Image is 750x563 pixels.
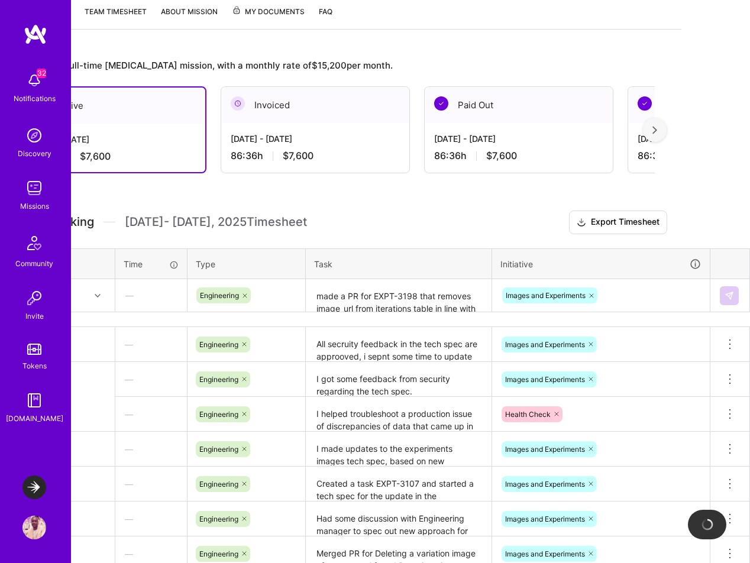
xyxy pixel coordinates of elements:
[37,69,46,78] span: 32
[115,468,187,500] div: —
[24,24,47,45] img: logo
[505,410,551,419] span: Health Check
[200,291,239,300] span: Engineering
[125,215,307,229] span: [DATE] - [DATE] , 2025 Timesheet
[307,363,490,396] textarea: I got some feedback from security regarding the tech spec.
[161,5,218,29] a: About Mission
[434,132,603,145] div: [DATE] - [DATE]
[115,329,187,360] div: —
[187,248,306,279] th: Type
[725,291,734,300] img: Submit
[425,87,613,123] div: Paid Out
[232,5,305,18] span: My Documents
[307,468,490,500] textarea: Created a task EXPT-3107 and started a tech spec for the update in the architecure
[115,364,187,395] div: —
[115,399,187,430] div: —
[18,147,51,160] div: Discovery
[22,286,46,310] img: Invite
[22,176,46,200] img: teamwork
[505,480,585,488] span: Images and Experiments
[283,150,313,162] span: $7,600
[199,549,238,558] span: Engineering
[15,257,53,270] div: Community
[652,126,657,134] img: right
[27,344,41,355] img: tokens
[20,516,49,539] a: User Avatar
[577,216,586,229] i: icon Download
[231,132,400,145] div: [DATE] - [DATE]
[20,475,49,499] a: LaunchDarkly: Experimentation Delivery Team
[199,515,238,523] span: Engineering
[506,291,586,300] span: Images and Experiments
[80,150,111,163] span: $7,600
[569,211,667,234] button: Export Timesheet
[638,96,652,111] img: Paid Out
[505,515,585,523] span: Images and Experiments
[28,150,196,163] div: 86:36 h
[6,412,63,425] div: [DOMAIN_NAME]
[22,475,46,499] img: LaunchDarkly: Experimentation Delivery Team
[22,516,46,539] img: User Avatar
[319,5,332,29] a: FAQ
[307,503,490,535] textarea: Had some discussion with Engineering manager to spec out new approach for image upload of experim...
[85,5,147,29] a: Team timesheet
[17,58,655,72] div: This is a full-time [MEDICAL_DATA] mission, with a monthly rate of $15,200 per month.
[199,375,238,384] span: Engineering
[307,433,490,465] textarea: I made updates to the experiments images tech spec, based on new adjustments. I put it to the EM,...
[116,280,186,311] div: —
[434,150,603,162] div: 86:36 h
[231,150,400,162] div: 86:36 h
[115,433,187,465] div: —
[306,248,492,279] th: Task
[720,286,740,305] div: null
[20,229,49,257] img: Community
[22,124,46,147] img: discovery
[18,88,205,124] div: Active
[199,445,238,454] span: Engineering
[505,549,585,558] span: Images and Experiments
[505,445,585,454] span: Images and Experiments
[199,480,238,488] span: Engineering
[505,375,585,384] span: Images and Experiments
[307,398,490,431] textarea: I helped troubleshoot a production issue of discrepancies of data that came up in the Healtcheck ...
[232,5,305,29] a: My Documents
[307,280,490,312] textarea: made a PR for EXPT-3198 that removes image_url from iterations table in line with the new archite...
[28,133,196,145] div: [DATE] - [DATE]
[22,69,46,92] img: bell
[221,87,409,123] div: Invoiced
[14,92,56,105] div: Notifications
[500,257,701,271] div: Initiative
[22,360,47,372] div: Tokens
[307,328,490,361] textarea: All secruity feedback in the tech spec are approoved, i sepnt some time to update the original sp...
[22,389,46,412] img: guide book
[199,340,238,349] span: Engineering
[434,96,448,111] img: Paid Out
[486,150,517,162] span: $7,600
[95,293,101,299] i: icon Chevron
[124,258,179,270] div: Time
[199,410,238,419] span: Engineering
[115,503,187,535] div: —
[505,340,585,349] span: Images and Experiments
[231,96,245,111] img: Invoiced
[701,519,713,530] img: loading
[20,200,49,212] div: Missions
[25,310,44,322] div: Invite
